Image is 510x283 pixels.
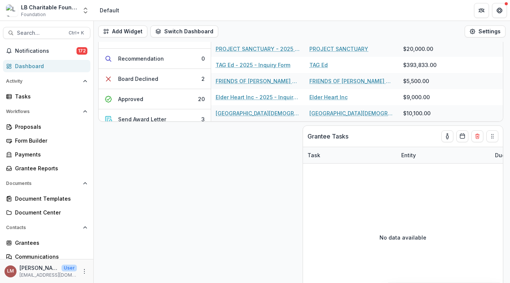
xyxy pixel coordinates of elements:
button: Drag [486,130,498,142]
div: LB Charitable Foundation [21,3,77,11]
p: Grantee Tasks [307,132,348,141]
button: Board Declined2 [99,69,211,89]
div: Dashboard [15,62,84,70]
div: Grantee Reports [15,164,84,172]
p: [EMAIL_ADDRESS][DOMAIN_NAME] [19,272,77,279]
a: Grantee Reports [3,162,90,174]
div: Task [303,151,325,159]
a: FRIENDS OF [PERSON_NAME] HOUSE CHARLESTON INC [309,77,394,85]
div: Entity [397,151,420,159]
div: Document Center [15,209,84,216]
a: Form Builder [3,134,90,147]
button: Approved20 [99,89,211,109]
div: Ctrl + K [67,29,85,37]
a: Document Templates [3,192,90,205]
span: Contacts [6,225,80,230]
button: Open Workflows [3,106,90,118]
div: Send Award Letter [118,115,166,123]
nav: breadcrumb [97,5,122,16]
span: Activity [6,79,80,84]
button: Recommendation0 [99,49,211,69]
div: $5,500.00 [403,77,429,85]
div: Loida Mendoza [7,269,14,274]
button: Search... [3,27,90,39]
span: Notifications [15,48,76,54]
div: Form Builder [15,137,84,144]
a: [GEOGRAPHIC_DATA][DEMOGRAPHIC_DATA], Inc. - 2025 - Inquiry Form [216,109,300,117]
a: Payments [3,148,90,161]
div: Approved [118,95,143,103]
div: Grantees [15,239,84,247]
button: Calendar [456,130,468,142]
span: 172 [76,47,87,55]
button: More [80,267,89,276]
div: Default [100,6,119,14]
a: PROJECT SANCTUARY [309,45,368,53]
div: Payments [15,150,84,158]
a: Dashboard [3,60,90,72]
div: $10,100.00 [403,109,430,117]
button: Notifications172 [3,45,90,57]
div: Communications [15,253,84,261]
button: Open Documents [3,177,90,189]
a: Document Center [3,206,90,219]
a: Communications [3,250,90,263]
button: Send Award Letter3 [99,109,211,130]
div: Entity [397,147,490,163]
div: Tasks [15,92,84,100]
p: No data available [379,234,426,241]
a: Elder Heart Inc [309,93,348,101]
a: Grantees [3,237,90,249]
p: [PERSON_NAME] [19,264,58,272]
a: TAG Ed - 2025 - Inquiry Form [216,61,290,69]
button: Open Contacts [3,222,90,234]
button: toggle-assigned-to-me [441,130,453,142]
span: Foundation [21,11,46,18]
a: Proposals [3,121,90,133]
button: Get Help [492,3,507,18]
span: Documents [6,181,80,186]
div: Board Declined [118,75,158,83]
span: Workflows [6,109,80,114]
div: $393,833.00 [403,61,436,69]
button: Settings [465,25,505,37]
img: LB Charitable Foundation [6,4,18,16]
div: $9,000.00 [403,93,430,101]
a: Tasks [3,90,90,103]
div: Proposals [15,123,84,131]
div: 2 [201,75,205,83]
div: $20,000.00 [403,45,433,53]
a: Elder Heart Inc - 2025 - Inquiry Form [216,93,300,101]
div: 20 [198,95,205,103]
p: User [61,265,77,271]
button: Switch Dashboard [150,25,218,37]
button: Partners [474,3,489,18]
span: Search... [17,30,64,36]
a: FRIENDS OF [PERSON_NAME] HOUSE CHARLESTON INC - 2025 - Inquiry Form [216,77,300,85]
div: Recommendation [118,55,164,63]
button: Add Widget [98,25,147,37]
div: Task [303,147,397,163]
div: 0 [201,55,205,63]
a: [GEOGRAPHIC_DATA][DEMOGRAPHIC_DATA], Inc. [309,109,394,117]
a: PROJECT SANCTUARY - 2025 - Inquiry Form [216,45,300,53]
div: 3 [201,115,205,123]
button: Open Activity [3,75,90,87]
div: Document Templates [15,195,84,203]
button: Open entity switcher [80,3,91,18]
button: Delete card [471,130,483,142]
a: TAG Ed [309,61,328,69]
